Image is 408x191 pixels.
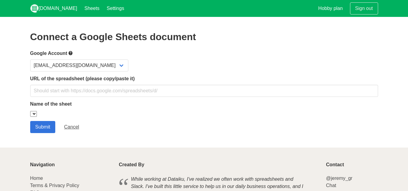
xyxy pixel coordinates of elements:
h2: Connect a Google Sheets document [30,31,378,42]
a: Sign out [350,2,378,14]
input: Should start with https://docs.google.com/spreadsheets/d/ [30,85,378,97]
a: Terms & Privacy Policy [30,183,79,188]
p: Contact [326,162,378,167]
a: Chat [326,183,336,188]
input: Submit [30,121,56,133]
a: @jeremy_gr [326,176,352,181]
label: Name of the sheet [30,100,378,108]
p: Navigation [30,162,112,167]
label: URL of the spreadsheet (please copy/paste it) [30,75,378,82]
p: Created By [119,162,319,167]
img: logo_v2_white.png [30,4,39,13]
a: Cancel [59,121,84,133]
label: Google Account [30,49,378,57]
a: Home [30,176,43,181]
